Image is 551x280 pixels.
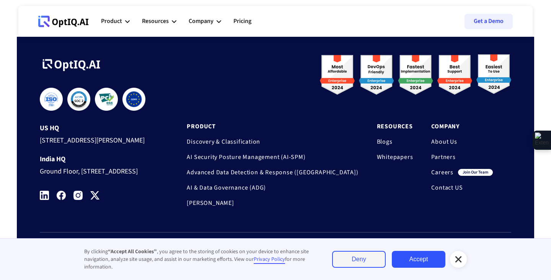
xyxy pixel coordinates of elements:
div: Resources [142,10,176,33]
a: AI Security Posture Management (AI-SPM) [187,153,358,161]
div: Ground Floor, [STREET_ADDRESS] [40,163,158,177]
a: Blogs [377,138,413,146]
div: Resources [142,16,169,26]
a: [PERSON_NAME] [187,199,358,207]
a: Advanced Data Detection & Response ([GEOGRAPHIC_DATA]) [187,169,358,176]
div: join our team [458,169,493,176]
a: Discovery & Classification [187,138,358,146]
a: About Us [431,138,493,146]
div: Product [101,10,130,33]
a: Product [187,123,358,130]
a: Privacy Policy [254,255,285,264]
div: Company [189,16,214,26]
div: Company [189,10,221,33]
a: Whitepapers [377,153,413,161]
strong: “Accept All Cookies” [108,248,157,255]
a: Careers [431,169,453,176]
div: By clicking , you agree to the storing of cookies on your device to enhance site navigation, anal... [84,248,317,271]
div: India HQ [40,156,158,163]
img: Extension Icon [535,133,549,148]
a: Contact US [431,184,493,192]
a: Pricing [233,10,251,33]
a: Webflow Homepage [38,10,89,33]
a: AI & Data Governance (ADG) [187,184,358,192]
div: US HQ [40,124,158,132]
a: Partners [431,153,493,161]
a: Accept [392,251,445,268]
div: [STREET_ADDRESS][PERSON_NAME] [40,132,158,146]
a: Deny [332,251,386,268]
div: Product [101,16,122,26]
a: Company [431,123,493,130]
a: Resources [377,123,413,130]
a: Get a Demo [465,14,513,29]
